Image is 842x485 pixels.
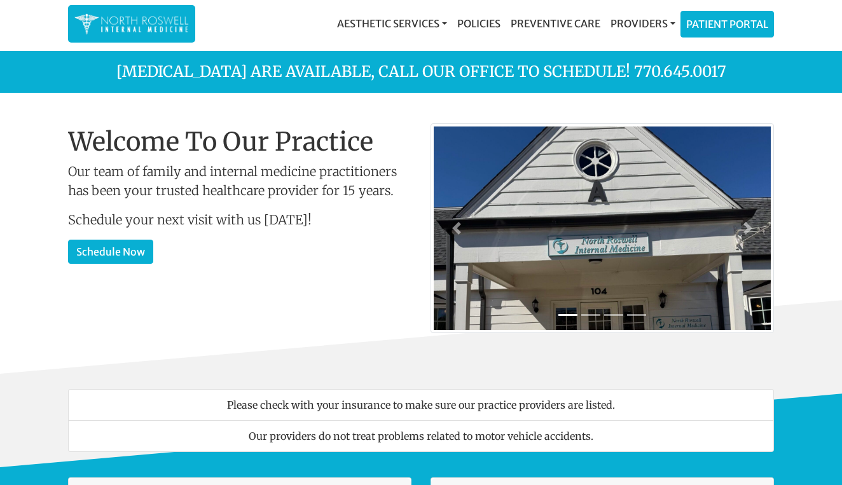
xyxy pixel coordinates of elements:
a: Preventive Care [506,11,605,36]
h1: Welcome To Our Practice [68,126,411,157]
a: Aesthetic Services [332,11,452,36]
a: Policies [452,11,506,36]
a: Providers [605,11,680,36]
p: Our team of family and internal medicine practitioners has been your trusted healthcare provider ... [68,162,411,200]
p: [MEDICAL_DATA] are available, call our office to schedule! 770.645.0017 [59,60,783,83]
a: Schedule Now [68,240,153,264]
img: North Roswell Internal Medicine [74,11,189,36]
li: Our providers do not treat problems related to motor vehicle accidents. [68,420,774,452]
p: Schedule your next visit with us [DATE]! [68,210,411,229]
li: Please check with your insurance to make sure our practice providers are listed. [68,389,774,421]
a: Patient Portal [681,11,773,37]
